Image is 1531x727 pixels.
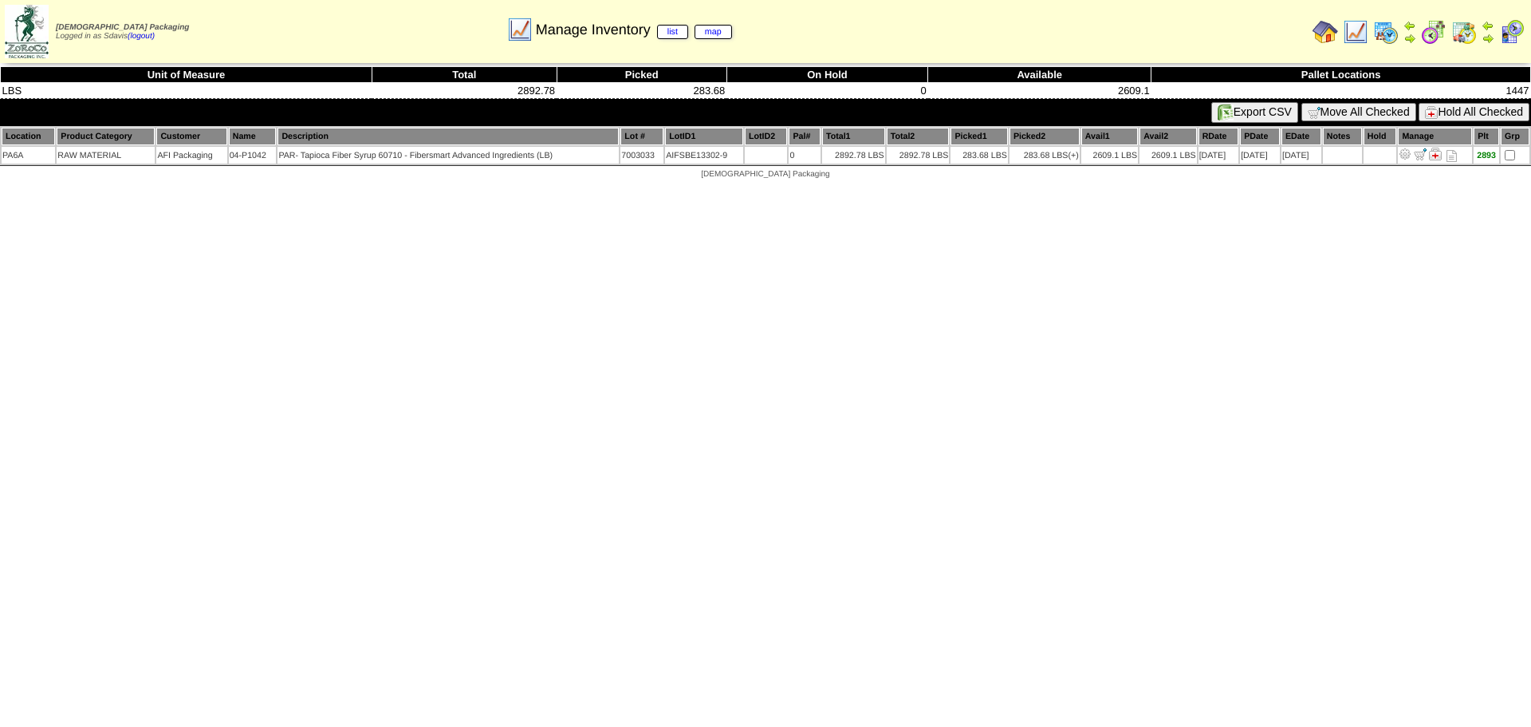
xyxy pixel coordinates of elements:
img: line_graph.gif [507,17,533,42]
th: Picked1 [950,128,1007,145]
th: Picked [557,67,726,83]
th: Picked2 [1010,128,1080,145]
th: Unit of Measure [1,67,372,83]
img: arrowleft.gif [1403,19,1416,32]
td: PA6A [2,147,55,164]
th: Avail1 [1081,128,1138,145]
td: AIFSBE13302-9 [665,147,743,164]
td: [DATE] [1281,147,1321,164]
th: Description [277,128,619,145]
img: calendarinout.gif [1451,19,1477,45]
th: Pal# [789,128,821,145]
img: Adjust [1399,148,1411,160]
td: [DATE] [1240,147,1280,164]
td: 04-P1042 [229,147,277,164]
img: cart.gif [1308,106,1320,119]
th: Manage [1398,128,1472,145]
img: arrowright.gif [1482,32,1494,45]
a: (logout) [128,32,155,41]
th: PDate [1240,128,1280,145]
td: 2609.1 [928,83,1151,99]
td: 283.68 LBS [1010,147,1080,164]
img: calendarblend.gif [1421,19,1446,45]
img: arrowleft.gif [1482,19,1494,32]
th: Product Category [57,128,155,145]
img: line_graph.gif [1343,19,1368,45]
img: hold.gif [1425,106,1438,119]
th: Total1 [822,128,885,145]
th: Total2 [887,128,950,145]
img: calendarprod.gif [1373,19,1399,45]
th: On Hold [726,67,927,83]
th: Notes [1323,128,1362,145]
td: 2609.1 LBS [1139,147,1196,164]
button: Export CSV [1211,102,1298,123]
td: RAW MATERIAL [57,147,155,164]
th: RDate [1198,128,1239,145]
img: zoroco-logo-small.webp [5,5,49,58]
td: 2892.78 [372,83,557,99]
th: Name [229,128,277,145]
td: 2609.1 LBS [1081,147,1138,164]
button: Hold All Checked [1419,103,1529,121]
i: Note [1446,150,1457,162]
img: home.gif [1313,19,1338,45]
th: Avail2 [1139,128,1196,145]
th: Total [372,67,557,83]
td: AFI Packaging [156,147,226,164]
a: map [695,25,732,39]
td: [DATE] [1198,147,1239,164]
th: Customer [156,128,226,145]
th: Plt [1474,128,1499,145]
span: [DEMOGRAPHIC_DATA] Packaging [56,23,189,32]
td: 2892.78 LBS [887,147,950,164]
td: 283.68 LBS [950,147,1007,164]
img: Manage Hold [1429,148,1442,160]
td: LBS [1,83,372,99]
img: arrowright.gif [1403,32,1416,45]
img: excel.gif [1218,105,1234,121]
td: 1447 [1151,83,1531,99]
a: list [657,25,688,39]
th: Lot # [620,128,663,145]
th: EDate [1281,128,1321,145]
img: calendarcustomer.gif [1499,19,1525,45]
span: [DEMOGRAPHIC_DATA] Packaging [701,170,829,179]
th: LotID1 [665,128,743,145]
span: Logged in as Sdavis [56,23,189,41]
th: Hold [1364,128,1397,145]
th: LotID2 [745,128,787,145]
td: 7003033 [620,147,663,164]
td: 0 [726,83,927,99]
th: Pallet Locations [1151,67,1531,83]
td: 0 [789,147,821,164]
td: PAR- Tapioca Fiber Syrup 60710 - Fibersmart Advanced Ingredients (LB) [277,147,619,164]
button: Move All Checked [1301,103,1416,121]
div: (+) [1068,151,1078,160]
span: Manage Inventory [536,22,732,38]
th: Available [928,67,1151,83]
div: 2893 [1474,151,1498,160]
td: 2892.78 LBS [822,147,885,164]
td: 283.68 [557,83,726,99]
img: Move [1414,148,1427,160]
th: Grp [1501,128,1529,145]
th: Location [2,128,55,145]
